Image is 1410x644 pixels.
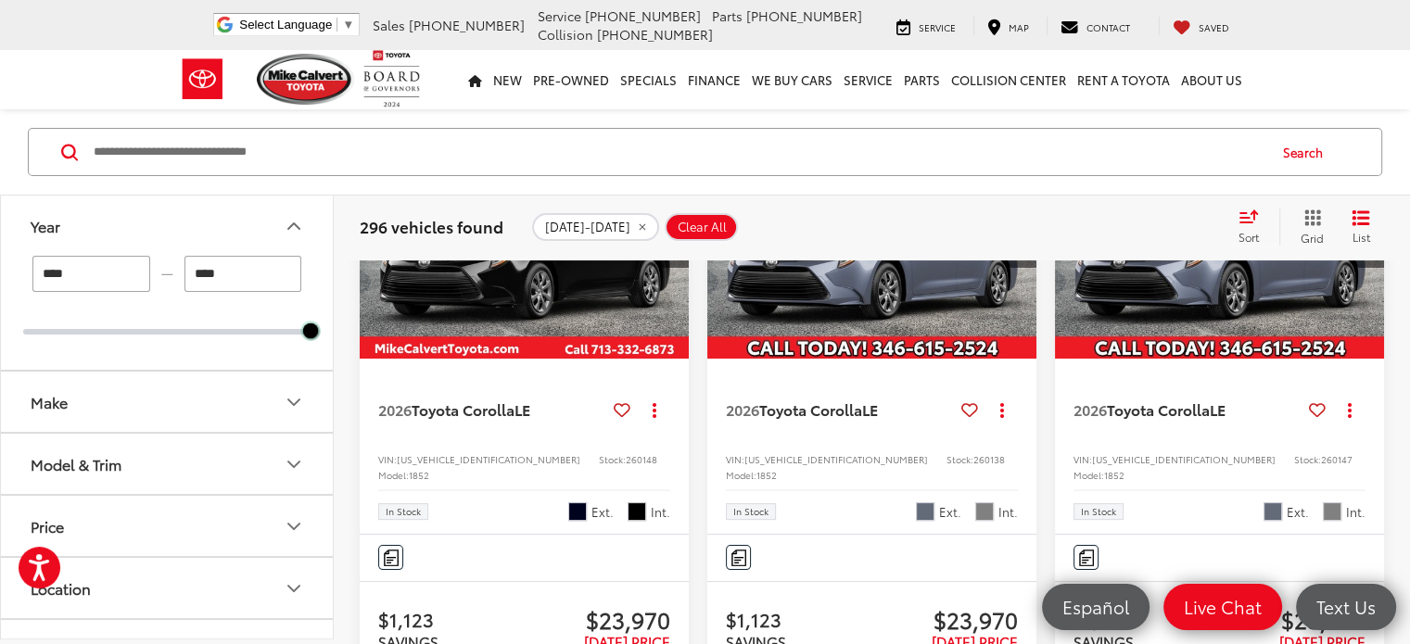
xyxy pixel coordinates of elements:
[31,217,60,234] div: Year
[283,391,305,413] div: Make
[1296,584,1396,630] a: Text Us
[665,213,738,241] button: Clear All
[525,605,670,633] span: $23,970
[1287,503,1309,521] span: Ext.
[678,220,727,234] span: Clear All
[746,6,862,25] span: [PHONE_NUMBER]
[1047,17,1144,35] a: Contact
[628,502,646,521] span: Black Fabric
[1175,595,1271,618] span: Live Chat
[1347,402,1351,417] span: dropdown dots
[731,549,746,565] img: Comments
[463,50,488,109] a: Home
[733,507,769,516] span: In Stock
[1072,50,1175,109] a: Rent a Toyota
[726,399,954,420] a: 2026Toyota CorollaLE
[156,266,179,282] span: —
[838,50,898,109] a: Service
[283,453,305,475] div: Model & Trim
[862,398,878,420] span: LE
[527,50,615,109] a: Pre-Owned
[726,545,751,570] button: Comments
[1175,50,1248,109] a: About Us
[1220,605,1366,633] span: $23,970
[1081,507,1116,516] span: In Stock
[638,394,670,426] button: Actions
[378,452,397,466] span: VIN:
[916,502,934,521] span: Celestite
[1159,17,1243,35] a: My Saved Vehicles
[726,452,744,466] span: VIN:
[759,398,862,420] span: Toyota Corolla
[283,515,305,537] div: Price
[756,468,777,482] span: 1852
[168,49,237,109] img: Toyota
[378,545,403,570] button: Comments
[883,17,970,35] a: Service
[31,455,121,473] div: Model & Trim
[384,549,399,565] img: Comments
[373,16,405,34] span: Sales
[239,18,354,32] a: Select Language​
[712,6,743,25] span: Parts
[1,558,335,618] button: LocationLocation
[1073,545,1099,570] button: Comments
[919,20,956,34] span: Service
[1104,468,1124,482] span: 1852
[615,50,682,109] a: Specials
[585,6,701,25] span: [PHONE_NUMBER]
[1321,452,1353,466] span: 260147
[985,394,1018,426] button: Actions
[1307,595,1385,618] span: Text Us
[184,256,302,292] input: maximum
[378,399,606,420] a: 2026Toyota CorollaLE
[1,496,335,556] button: PricePrice
[378,468,409,482] span: Model:
[1,372,335,432] button: MakeMake
[946,452,973,466] span: Stock:
[1073,398,1107,420] span: 2026
[1333,394,1366,426] button: Actions
[488,50,527,109] a: New
[1009,20,1029,34] span: Map
[1210,398,1226,420] span: LE
[1301,230,1324,246] span: Grid
[1073,399,1302,420] a: 2026Toyota CorollaLE
[532,213,659,241] button: remove 2026-2026
[1086,20,1130,34] span: Contact
[1073,452,1092,466] span: VIN:
[939,503,961,521] span: Ext.
[726,398,759,420] span: 2026
[1,196,335,256] button: YearYear
[1265,129,1350,175] button: Search
[1163,584,1282,630] a: Live Chat
[1042,584,1150,630] a: Español
[1092,452,1276,466] span: [US_VEHICLE_IDENTIFICATION_NUMBER]
[538,25,593,44] span: Collision
[545,220,630,234] span: [DATE]-[DATE]
[1073,468,1104,482] span: Model:
[591,503,614,521] span: Ext.
[1199,20,1229,34] span: Saved
[973,17,1043,35] a: Map
[597,25,713,44] span: [PHONE_NUMBER]
[239,18,332,32] span: Select Language
[1279,208,1338,246] button: Grid View
[409,468,429,482] span: 1852
[1079,549,1094,565] img: Comments
[626,452,657,466] span: 260148
[31,393,68,410] div: Make
[1323,502,1341,521] span: Light Gray Fabric
[744,452,928,466] span: [US_VEHICLE_IDENTIFICATION_NUMBER]
[1107,398,1210,420] span: Toyota Corolla
[872,605,1018,633] span: $23,970
[257,54,355,105] img: Mike Calvert Toyota
[998,503,1018,521] span: Int.
[568,502,587,521] span: Midnight Black Metallic
[599,452,626,466] span: Stock:
[1338,208,1384,246] button: List View
[682,50,746,109] a: Finance
[1294,452,1321,466] span: Stock:
[1053,595,1138,618] span: Español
